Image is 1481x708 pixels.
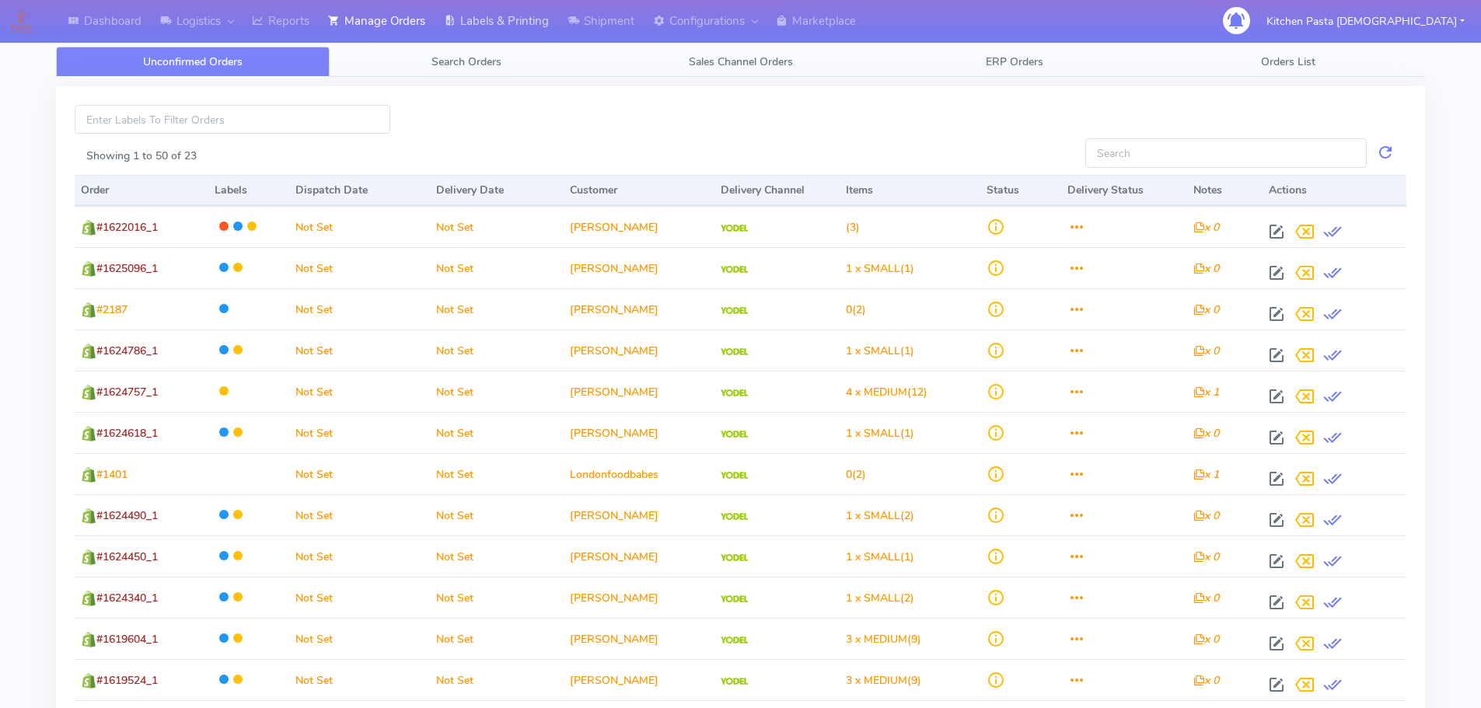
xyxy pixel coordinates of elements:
i: x 0 [1193,220,1219,235]
i: x 1 [1193,467,1219,482]
span: #1624618_1 [96,426,158,441]
span: Search Orders [431,54,501,69]
span: (2) [846,508,914,523]
td: Not Set [430,659,564,700]
span: 0 [846,467,852,482]
td: Not Set [289,330,430,371]
td: Not Set [430,206,564,247]
td: Not Set [289,659,430,700]
td: [PERSON_NAME] [564,618,714,659]
span: (1) [846,549,914,564]
td: [PERSON_NAME] [564,288,714,330]
span: (12) [846,385,927,399]
td: [PERSON_NAME] [564,577,714,618]
td: Not Set [430,371,564,412]
span: 1 x SMALL [846,549,900,564]
td: Londonfoodbabes [564,453,714,494]
span: ERP Orders [986,54,1043,69]
td: [PERSON_NAME] [564,330,714,371]
td: Not Set [289,412,430,453]
span: #1619604_1 [96,632,158,647]
td: Not Set [430,535,564,577]
td: Not Set [289,577,430,618]
img: Yodel [721,513,748,521]
i: x 1 [1193,385,1219,399]
th: Delivery Date [430,175,564,206]
span: 1 x SMALL [846,344,900,358]
span: 1 x SMALL [846,508,900,523]
i: x 0 [1193,344,1219,358]
td: Not Set [430,330,564,371]
span: (1) [846,261,914,276]
td: Not Set [430,288,564,330]
td: [PERSON_NAME] [564,206,714,247]
span: (9) [846,673,921,688]
span: 1 x SMALL [846,591,900,605]
th: Status [980,175,1062,206]
span: 4 x MEDIUM [846,385,907,399]
img: Yodel [721,637,748,644]
span: Unconfirmed Orders [143,54,243,69]
img: Yodel [721,678,748,685]
button: Kitchen Pasta [DEMOGRAPHIC_DATA] [1255,5,1476,37]
th: Dispatch Date [289,175,430,206]
input: Enter Labels To Filter Orders [75,105,390,134]
span: #1624786_1 [96,344,158,358]
td: [PERSON_NAME] [564,494,714,535]
th: Actions [1263,175,1406,206]
td: [PERSON_NAME] [564,535,714,577]
span: #1624450_1 [96,549,158,564]
td: Not Set [430,412,564,453]
i: x 0 [1193,673,1219,688]
img: Yodel [721,266,748,274]
img: Yodel [721,307,748,315]
i: x 0 [1193,426,1219,441]
span: #1625096_1 [96,261,158,276]
span: #1401 [96,467,127,482]
img: Yodel [721,595,748,603]
span: (1) [846,344,914,358]
td: Not Set [430,247,564,288]
img: Yodel [721,431,748,438]
td: Not Set [289,371,430,412]
span: Orders List [1261,54,1315,69]
i: x 0 [1193,261,1219,276]
span: #2187 [96,302,127,317]
td: Not Set [430,494,564,535]
span: 3 x MEDIUM [846,673,907,688]
th: Delivery Status [1061,175,1186,206]
td: Not Set [289,535,430,577]
th: Items [840,175,980,206]
td: Not Set [289,288,430,330]
i: x 0 [1193,632,1219,647]
i: x 0 [1193,549,1219,564]
ul: Tabs [56,47,1425,77]
i: x 0 [1193,508,1219,523]
td: [PERSON_NAME] [564,412,714,453]
i: x 0 [1193,591,1219,605]
span: (3) [846,220,860,235]
span: 1 x SMALL [846,426,900,441]
img: Yodel [721,225,748,232]
span: 3 x MEDIUM [846,632,907,647]
span: (2) [846,467,866,482]
td: Not Set [430,577,564,618]
td: Not Set [289,247,430,288]
img: Yodel [721,472,748,480]
th: Delivery Channel [714,175,840,206]
img: Yodel [721,348,748,356]
span: #1622016_1 [96,220,158,235]
img: Yodel [721,389,748,397]
input: Search [1085,138,1367,167]
td: Not Set [430,618,564,659]
th: Customer [564,175,714,206]
td: Not Set [289,494,430,535]
th: Order [75,175,208,206]
td: Not Set [289,453,430,494]
td: Not Set [430,453,564,494]
span: #1624490_1 [96,508,158,523]
span: (1) [846,426,914,441]
label: Showing 1 to 50 of 23 [86,148,197,164]
span: (9) [846,632,921,647]
th: Labels [208,175,290,206]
